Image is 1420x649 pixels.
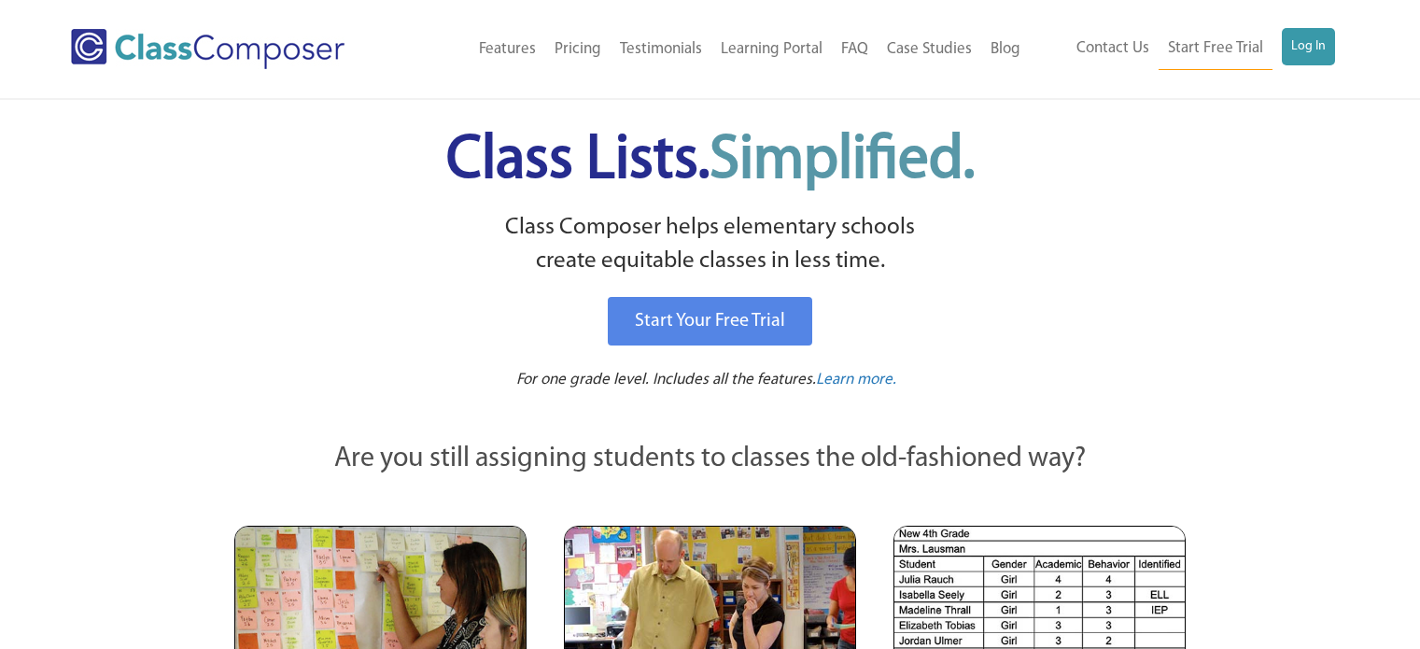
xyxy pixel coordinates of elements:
a: Start Free Trial [1159,28,1272,70]
a: Contact Us [1067,28,1159,69]
p: Class Composer helps elementary schools create equitable classes in less time. [232,211,1189,279]
img: Class Composer [71,29,344,69]
a: FAQ [832,29,878,70]
a: Case Studies [878,29,981,70]
nav: Header Menu [404,29,1029,70]
a: Pricing [545,29,611,70]
span: Start Your Free Trial [635,312,785,331]
nav: Header Menu [1030,28,1335,70]
a: Learning Portal [711,29,832,70]
a: Log In [1282,28,1335,65]
span: For one grade level. Includes all the features. [516,372,816,388]
span: Learn more. [816,372,896,388]
span: Simplified. [710,131,975,191]
a: Learn more. [816,369,896,392]
p: Are you still assigning students to classes the old-fashioned way? [234,439,1187,480]
a: Start Your Free Trial [608,297,812,346]
a: Blog [981,29,1030,70]
span: Class Lists. [446,131,975,191]
a: Features [470,29,545,70]
a: Testimonials [611,29,711,70]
